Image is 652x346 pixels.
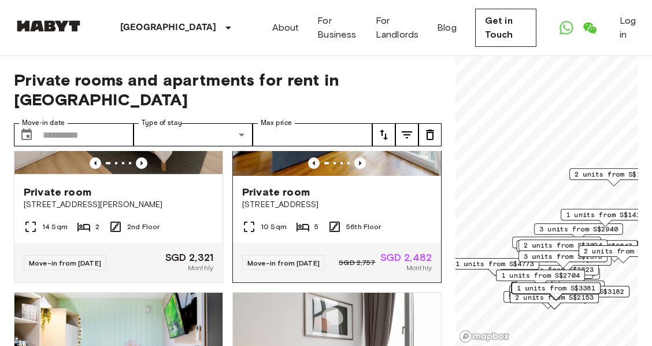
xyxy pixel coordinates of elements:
a: Blog [437,21,457,35]
span: 14 Sqm [42,222,68,232]
div: Map marker [510,292,599,310]
a: Open WhatsApp [555,16,578,39]
button: tune [395,123,418,146]
span: 2 units from S$3024 [524,240,602,251]
button: tune [372,123,395,146]
div: Map marker [534,223,623,241]
div: Map marker [496,270,585,288]
div: Map marker [510,264,599,282]
a: About [272,21,299,35]
button: Previous image [90,157,101,169]
a: For Business [317,14,357,42]
span: SGD 2,321 [165,252,213,263]
span: 10 Sqm [261,222,287,232]
div: Map marker [512,282,601,300]
a: Marketing picture of unit SG-01-001-010-02Previous imagePrevious imagePrivate room[STREET_ADDRESS... [14,36,223,283]
div: Map marker [549,241,638,259]
span: 2nd Floor [127,222,160,232]
span: Private room [24,185,91,199]
span: 1 units from S$2547 [554,241,632,251]
div: Map marker [561,209,650,227]
button: Previous image [308,157,320,169]
button: tune [418,123,442,146]
span: [STREET_ADDRESS] [242,199,432,211]
div: Map marker [503,291,592,309]
a: Log in [620,14,638,42]
button: Choose date [15,123,38,146]
span: Monthly [188,263,213,273]
span: 2 [95,222,99,232]
span: Private room [242,185,310,199]
span: 1 units from S$1418 [566,209,644,220]
div: Map marker [450,258,539,276]
p: [GEOGRAPHIC_DATA] [120,21,217,35]
div: Map marker [540,286,629,304]
span: 3 units from S$2940 [539,224,618,234]
span: 3 units from S$2573 [524,251,602,262]
button: Previous image [136,157,147,169]
div: Map marker [511,282,600,300]
a: Get in Touch [475,9,536,47]
div: Map marker [509,285,598,303]
span: Move-in from [DATE] [29,259,101,267]
div: Map marker [516,281,605,299]
span: [STREET_ADDRESS][PERSON_NAME] [24,199,213,211]
span: 1 units from S$4773 [455,259,534,269]
span: SGD 2,482 [380,252,432,263]
div: Map marker [549,240,638,258]
img: Habyt [14,20,83,32]
span: Private rooms and apartments for rent in [GEOGRAPHIC_DATA] [14,70,442,109]
span: 56th Floor [346,222,381,232]
span: 5 [314,222,318,232]
a: Marketing picture of unit SG-01-072-003-04Previous imagePrevious imagePrivate room[STREET_ADDRESS... [232,36,442,283]
div: Map marker [516,240,609,258]
span: 5 units from S$1680 [509,292,587,302]
span: 1 units from S$3381 [517,283,595,293]
span: 1 units from S$3182 [546,286,624,297]
a: Mapbox logo [459,330,510,343]
label: Move-in date [22,118,65,128]
span: Move-in from [DATE] [247,259,320,267]
a: Open WeChat [578,16,601,39]
span: Monthly [406,263,432,273]
div: Map marker [511,268,600,286]
label: Max price [261,118,292,128]
span: 3 units from S$1985 [517,237,596,248]
button: Previous image [354,157,366,169]
span: SGD 2,757 [339,257,375,268]
span: 1 units from S$2704 [501,270,580,281]
div: Map marker [512,237,601,255]
div: Map marker [518,240,607,257]
a: For Landlords [376,14,418,42]
label: Type of stay [142,118,182,128]
div: Map marker [518,251,607,268]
